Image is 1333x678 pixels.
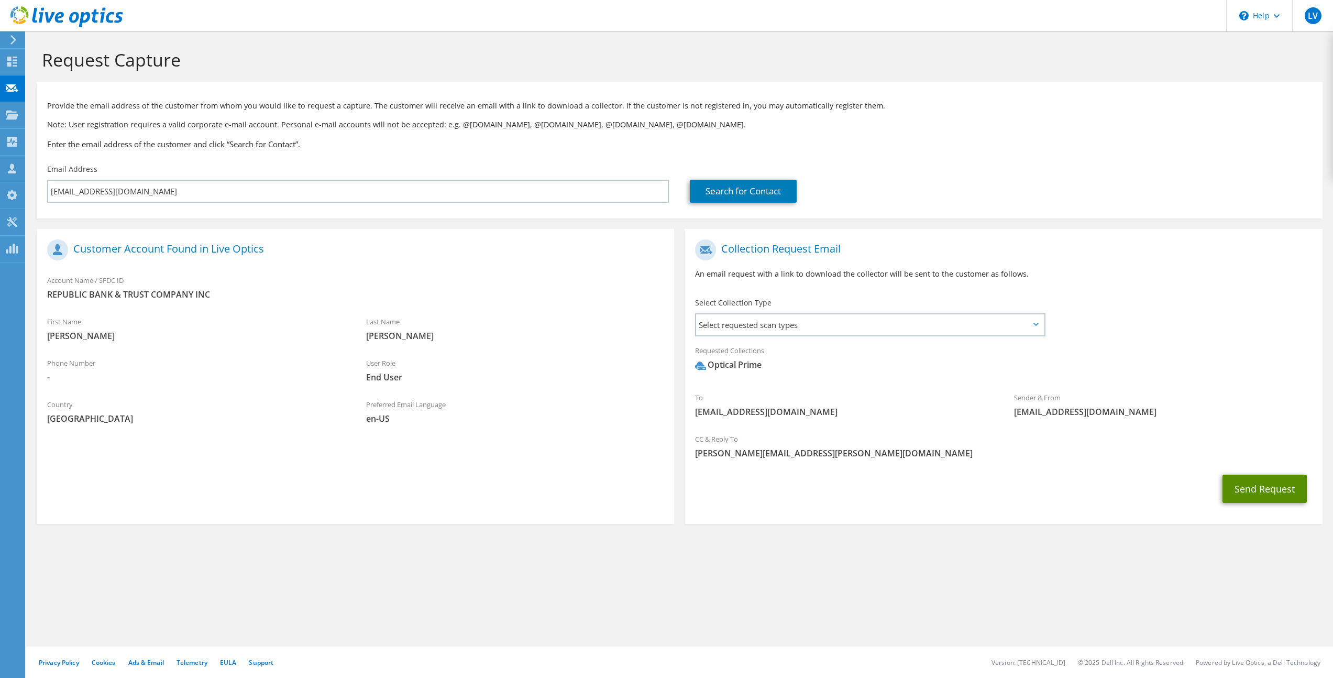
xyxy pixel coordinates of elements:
[1305,7,1321,24] span: LV
[37,269,674,305] div: Account Name / SFDC ID
[47,289,664,300] span: REPUBLIC BANK & TRUST COMPANY INC
[47,330,345,342] span: [PERSON_NAME]
[220,658,236,667] a: EULA
[177,658,207,667] a: Telemetry
[47,413,345,424] span: [GEOGRAPHIC_DATA]
[1239,11,1249,20] svg: \n
[37,311,356,347] div: First Name
[1078,658,1183,667] li: © 2025 Dell Inc. All Rights Reserved
[695,239,1306,260] h1: Collection Request Email
[366,371,664,383] span: End User
[1222,475,1307,503] button: Send Request
[37,393,356,430] div: Country
[42,49,1312,71] h1: Request Capture
[366,413,664,424] span: en-US
[695,447,1312,459] span: [PERSON_NAME][EMAIL_ADDRESS][PERSON_NAME][DOMAIN_NAME]
[47,239,658,260] h1: Customer Account Found in Live Optics
[695,406,993,418] span: [EMAIL_ADDRESS][DOMAIN_NAME]
[39,658,79,667] a: Privacy Policy
[695,268,1312,280] p: An email request with a link to download the collector will be sent to the customer as follows.
[695,298,772,308] label: Select Collection Type
[696,314,1043,335] span: Select requested scan types
[47,371,345,383] span: -
[366,330,664,342] span: [PERSON_NAME]
[47,100,1312,112] p: Provide the email address of the customer from whom you would like to request a capture. The cust...
[690,180,797,203] a: Search for Contact
[128,658,164,667] a: Ads & Email
[47,138,1312,150] h3: Enter the email address of the customer and click “Search for Contact”.
[1196,658,1320,667] li: Powered by Live Optics, a Dell Technology
[1004,387,1323,423] div: Sender & From
[695,359,762,371] div: Optical Prime
[249,658,273,667] a: Support
[685,428,1322,464] div: CC & Reply To
[1014,406,1312,418] span: [EMAIL_ADDRESS][DOMAIN_NAME]
[685,387,1004,423] div: To
[37,352,356,388] div: Phone Number
[92,658,116,667] a: Cookies
[356,352,675,388] div: User Role
[47,164,97,174] label: Email Address
[992,658,1065,667] li: Version: [TECHNICAL_ID]
[685,340,1322,381] div: Requested Collections
[356,393,675,430] div: Preferred Email Language
[356,311,675,347] div: Last Name
[47,119,1312,130] p: Note: User registration requires a valid corporate e-mail account. Personal e-mail accounts will ...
